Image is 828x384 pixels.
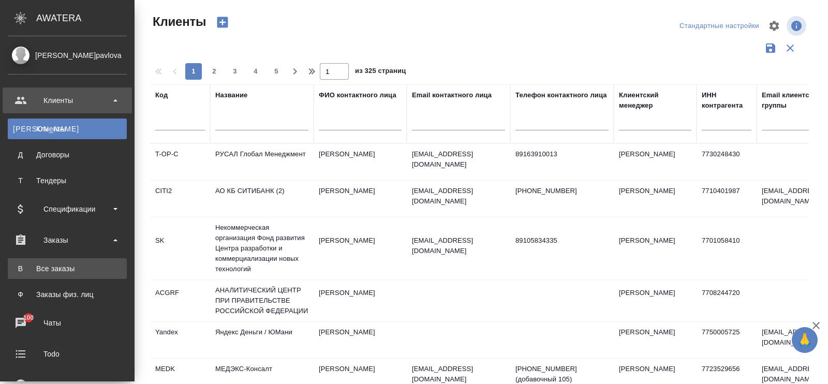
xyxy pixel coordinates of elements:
p: 89105834335 [515,235,609,246]
td: Некоммерческая организация Фонд развития Центра разработки и коммерциализации новых технологий [210,217,314,279]
p: [PHONE_NUMBER] [515,186,609,196]
div: Клиенты [8,93,127,108]
button: 5 [268,63,285,80]
span: из 325 страниц [355,65,406,80]
td: [PERSON_NAME] [314,181,407,217]
span: 3 [227,66,243,77]
span: 100 [17,313,40,323]
td: 7710401987 [697,181,757,217]
span: Посмотреть информацию [787,16,808,36]
a: ТТендеры [8,170,127,191]
a: [PERSON_NAME]Клиенты [8,119,127,139]
td: АО КБ СИТИБАНК (2) [210,181,314,217]
td: ACGRF [150,283,210,319]
td: 7750005725 [697,322,757,358]
td: [PERSON_NAME] [614,283,697,319]
div: Заказы физ. лиц [13,289,122,300]
td: [PERSON_NAME] [614,230,697,267]
div: Todo [8,346,127,362]
td: SK [150,230,210,267]
div: split button [677,18,762,34]
p: [EMAIL_ADDRESS][DOMAIN_NAME] [412,235,505,256]
div: Клиенты [13,124,122,134]
button: 4 [247,63,264,80]
div: Название [215,90,247,100]
span: Настроить таблицу [762,13,787,38]
td: 7730248430 [697,144,757,180]
td: Яндекс Деньги / ЮМани [210,322,314,358]
div: ИНН контрагента [702,90,751,111]
td: 7701058410 [697,230,757,267]
td: РУСАЛ Глобал Менеджмент [210,144,314,180]
button: 🙏 [792,327,818,353]
td: [PERSON_NAME] [314,283,407,319]
td: АНАЛИТИЧЕСКИЙ ЦЕНТР ПРИ ПРАВИТЕЛЬСТВЕ РОССИЙСКОЙ ФЕДЕРАЦИИ [210,280,314,321]
td: CITI2 [150,181,210,217]
td: [PERSON_NAME] [614,322,697,358]
div: Чаты [8,315,127,331]
td: Yandex [150,322,210,358]
div: Тендеры [13,175,122,186]
a: ВВсе заказы [8,258,127,279]
div: [PERSON_NAME]pavlova [8,50,127,61]
a: Todo [3,341,132,367]
span: 🙏 [796,329,814,351]
button: 3 [227,63,243,80]
td: [PERSON_NAME] [614,144,697,180]
a: ФЗаказы физ. лиц [8,284,127,305]
p: [EMAIL_ADDRESS][DOMAIN_NAME] [412,186,505,206]
div: AWATERA [36,8,135,28]
button: Сохранить фильтры [761,38,780,58]
span: Клиенты [150,13,206,30]
button: Сбросить фильтры [780,38,800,58]
a: ДДоговоры [8,144,127,165]
td: 7708244720 [697,283,757,319]
div: Клиентский менеджер [619,90,691,111]
span: 2 [206,66,223,77]
p: [EMAIL_ADDRESS][DOMAIN_NAME] [412,149,505,170]
a: 100Чаты [3,310,132,336]
td: [PERSON_NAME] [314,144,407,180]
div: Все заказы [13,263,122,274]
td: T-OP-C [150,144,210,180]
div: Заказы [8,232,127,248]
p: 89163910013 [515,149,609,159]
td: [PERSON_NAME] [614,181,697,217]
td: [PERSON_NAME] [314,230,407,267]
div: Телефон контактного лица [515,90,607,100]
div: Email контактного лица [412,90,492,100]
span: 5 [268,66,285,77]
div: Код [155,90,168,100]
span: 4 [247,66,264,77]
button: 2 [206,63,223,80]
div: Договоры [13,150,122,160]
div: ФИО контактного лица [319,90,396,100]
td: [PERSON_NAME] [314,322,407,358]
button: Создать [210,13,235,31]
div: Спецификации [8,201,127,217]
